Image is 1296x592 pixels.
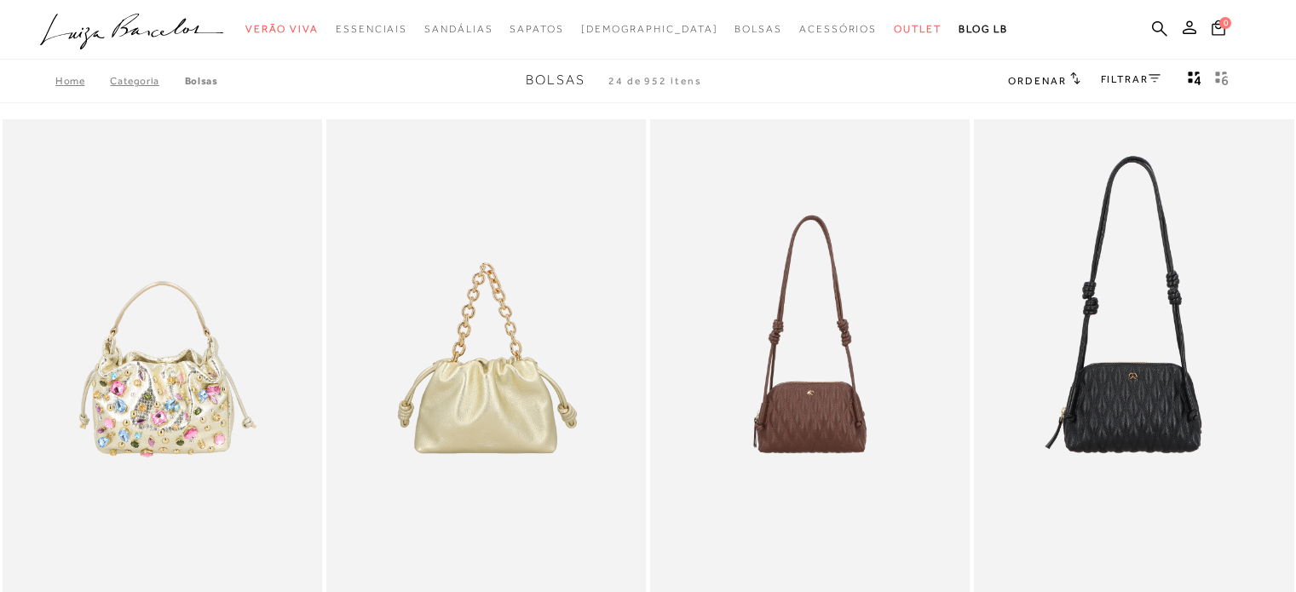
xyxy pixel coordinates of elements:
[799,14,877,45] a: noSubCategoriesText
[336,14,407,45] a: noSubCategoriesText
[1183,70,1207,92] button: Mostrar 4 produtos por linha
[185,75,218,87] a: Bolsas
[1101,73,1161,85] a: FILTRAR
[424,23,492,35] span: Sandálias
[245,23,319,35] span: Verão Viva
[581,23,718,35] span: [DEMOGRAPHIC_DATA]
[959,14,1008,45] a: BLOG LB
[734,23,782,35] span: Bolsas
[510,23,563,35] span: Sapatos
[799,23,877,35] span: Acessórios
[734,14,782,45] a: noSubCategoriesText
[959,23,1008,35] span: BLOG LB
[581,14,718,45] a: noSubCategoriesText
[1008,75,1066,87] span: Ordenar
[245,14,319,45] a: noSubCategoriesText
[424,14,492,45] a: noSubCategoriesText
[894,23,942,35] span: Outlet
[1207,19,1230,42] button: 0
[1210,70,1234,92] button: gridText6Desc
[608,75,702,87] span: 24 de 952 itens
[336,23,407,35] span: Essenciais
[894,14,942,45] a: noSubCategoriesText
[510,14,563,45] a: noSubCategoriesText
[110,75,184,87] a: Categoria
[55,75,110,87] a: Home
[1219,17,1231,29] span: 0
[526,72,585,88] span: Bolsas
